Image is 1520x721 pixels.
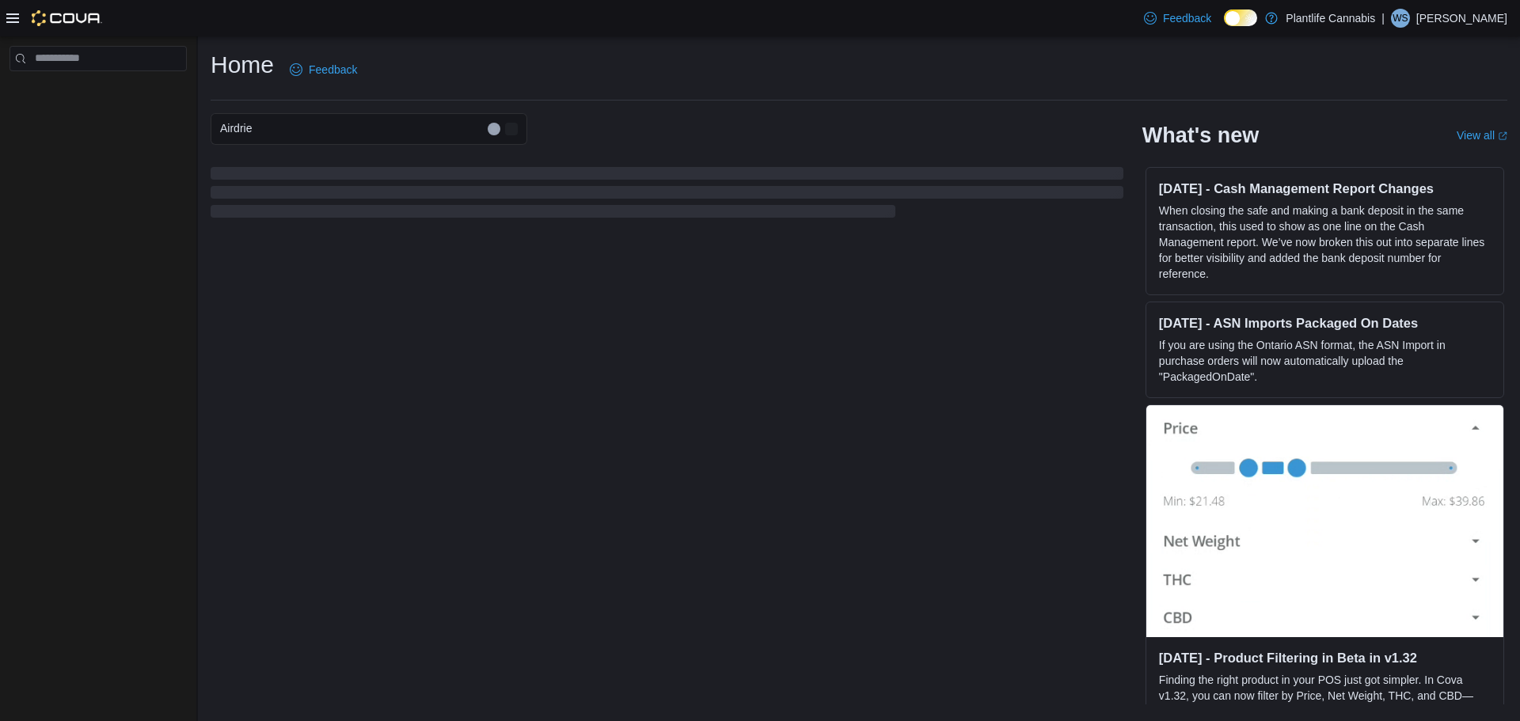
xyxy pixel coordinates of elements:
[1457,129,1507,142] a: View allExternal link
[32,10,102,26] img: Cova
[1381,9,1385,28] p: |
[220,119,252,138] span: Airdrie
[1416,9,1507,28] p: [PERSON_NAME]
[309,62,357,78] span: Feedback
[1163,10,1211,26] span: Feedback
[1498,131,1507,141] svg: External link
[488,123,500,135] button: Clear input
[9,74,187,112] nav: Complex example
[283,54,363,85] a: Feedback
[1224,26,1225,27] span: Dark Mode
[211,170,1123,221] span: Loading
[1159,315,1491,331] h3: [DATE] - ASN Imports Packaged On Dates
[1391,9,1410,28] div: Wyatt Seitz
[1159,650,1491,666] h3: [DATE] - Product Filtering in Beta in v1.32
[1138,2,1218,34] a: Feedback
[1286,9,1375,28] p: Plantlife Cannabis
[1159,203,1491,282] p: When closing the safe and making a bank deposit in the same transaction, this used to show as one...
[1159,180,1491,196] h3: [DATE] - Cash Management Report Changes
[1393,9,1408,28] span: WS
[1142,123,1259,148] h2: What's new
[1159,337,1491,385] p: If you are using the Ontario ASN format, the ASN Import in purchase orders will now automatically...
[211,49,274,81] h1: Home
[1224,9,1257,26] input: Dark Mode
[505,123,518,135] button: Open list of options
